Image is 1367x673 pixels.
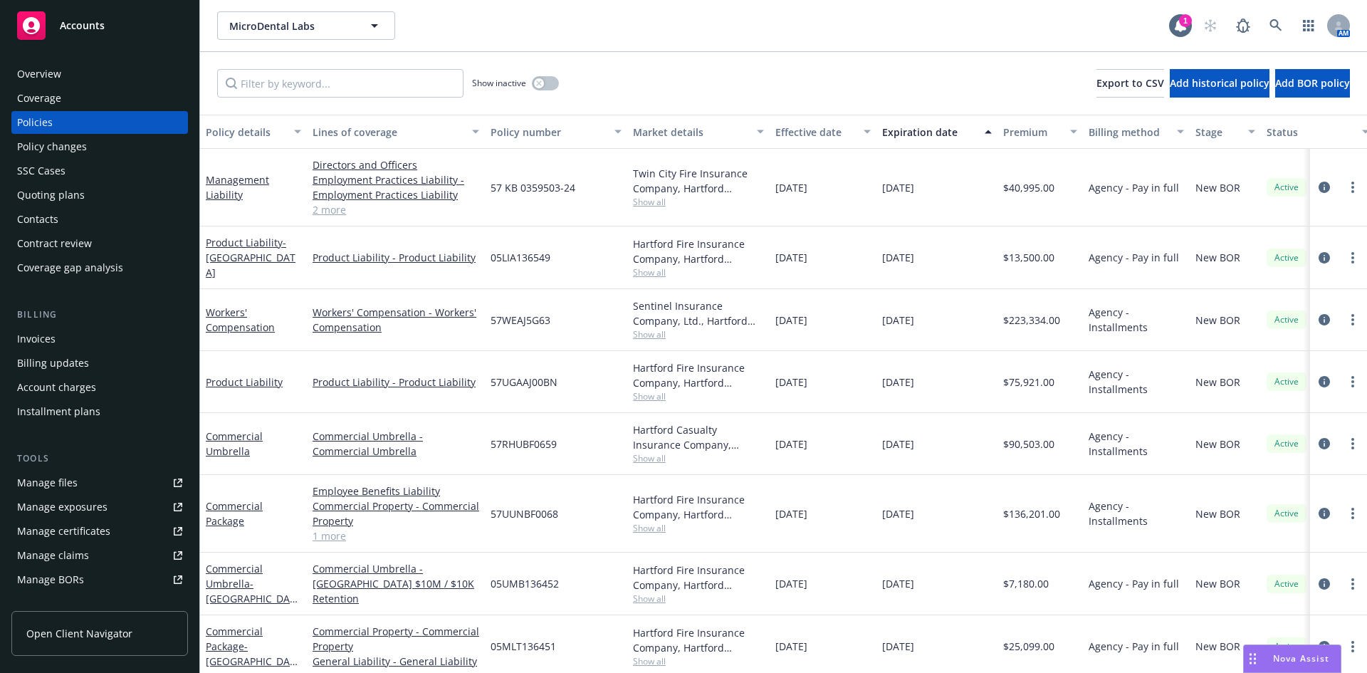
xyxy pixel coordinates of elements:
div: Coverage [17,87,61,110]
div: Drag to move [1244,645,1262,672]
button: Nova Assist [1243,645,1341,673]
span: Agency - Pay in full [1089,576,1179,591]
span: Open Client Navigator [26,626,132,641]
div: Manage exposures [17,496,108,518]
span: $75,921.00 [1003,375,1054,390]
span: 05UMB136452 [491,576,559,591]
div: Manage files [17,471,78,494]
a: more [1344,505,1361,522]
input: Filter by keyword... [217,69,463,98]
div: Sentinel Insurance Company, Ltd., Hartford Insurance Group [633,298,764,328]
div: Premium [1003,125,1062,140]
span: 05LIA136549 [491,250,550,265]
a: circleInformation [1316,179,1333,196]
a: Product Liability - Product Liability [313,250,479,265]
a: more [1344,311,1361,328]
a: Policies [11,111,188,134]
span: [DATE] [775,313,807,328]
button: Export to CSV [1096,69,1164,98]
div: Stage [1195,125,1240,140]
div: Coverage gap analysis [17,256,123,279]
button: Expiration date [876,115,997,149]
a: Billing updates [11,352,188,375]
div: Hartford Fire Insurance Company, Hartford Insurance Group [633,360,764,390]
a: Start snowing [1196,11,1225,40]
a: Product Liability - Product Liability [313,375,479,390]
span: Active [1272,375,1301,388]
span: Show all [633,522,764,534]
a: Manage exposures [11,496,188,518]
a: circleInformation [1316,505,1333,522]
span: Active [1272,640,1301,653]
span: MicroDental Labs [229,19,352,33]
span: [DATE] [882,250,914,265]
a: Accounts [11,6,188,46]
span: [DATE] [775,250,807,265]
a: Installment plans [11,400,188,423]
span: Active [1272,251,1301,264]
span: New BOR [1195,250,1240,265]
span: $223,334.00 [1003,313,1060,328]
a: Search [1262,11,1290,40]
span: [DATE] [882,180,914,195]
span: New BOR [1195,313,1240,328]
a: more [1344,249,1361,266]
span: Active [1272,578,1301,590]
div: Invoices [17,328,56,350]
a: circleInformation [1316,435,1333,452]
button: MicroDental Labs [217,11,395,40]
a: Coverage [11,87,188,110]
a: circleInformation [1316,311,1333,328]
a: more [1344,435,1361,452]
a: circleInformation [1316,575,1333,593]
div: Manage BORs [17,568,84,591]
span: $136,201.00 [1003,506,1060,521]
span: [DATE] [775,639,807,654]
span: Accounts [60,20,105,31]
a: Manage BORs [11,568,188,591]
span: $40,995.00 [1003,180,1054,195]
div: Hartford Fire Insurance Company, Hartford Insurance Group [633,492,764,522]
div: Contract review [17,232,92,255]
a: Commercial Property - Commercial Property [313,624,479,654]
button: Effective date [770,115,876,149]
div: 1 [1179,14,1192,27]
div: Manage claims [17,544,89,567]
div: Market details [633,125,748,140]
a: more [1344,179,1361,196]
span: New BOR [1195,437,1240,452]
span: Active [1272,313,1301,326]
span: 57UGAAJ00BN [491,375,557,390]
a: Employment Practices Liability - Employment Practices Liability [313,172,479,202]
span: $25,099.00 [1003,639,1054,654]
a: General Liability - General Liability [313,654,479,669]
a: Manage claims [11,544,188,567]
span: Show all [633,655,764,667]
div: Hartford Fire Insurance Company, Hartford Insurance Group, Hartford Insurance Group (International) [633,625,764,655]
span: Nova Assist [1273,652,1329,664]
span: Show inactive [472,77,526,89]
a: Product Liability [206,236,295,279]
span: Agency - Installments [1089,429,1184,459]
span: Agency - Pay in full [1089,250,1179,265]
a: Switch app [1294,11,1323,40]
a: Commercial Umbrella - [GEOGRAPHIC_DATA] $10M / $10K Retention [313,561,479,606]
a: Contacts [11,208,188,231]
div: Contacts [17,208,58,231]
span: Agency - Installments [1089,305,1184,335]
div: Policy changes [17,135,87,158]
a: more [1344,373,1361,390]
a: Commercial Umbrella [206,562,295,620]
span: [DATE] [775,576,807,591]
div: Billing method [1089,125,1168,140]
span: Active [1272,181,1301,194]
a: Commercial Umbrella - Commercial Umbrella [313,429,479,459]
button: Add BOR policy [1275,69,1350,98]
a: 2 more [313,202,479,217]
div: Hartford Fire Insurance Company, Hartford Insurance Group [633,236,764,266]
button: Market details [627,115,770,149]
a: Management Liability [206,173,269,202]
span: Show all [633,390,764,402]
span: Agency - Installments [1089,499,1184,528]
a: more [1344,638,1361,655]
